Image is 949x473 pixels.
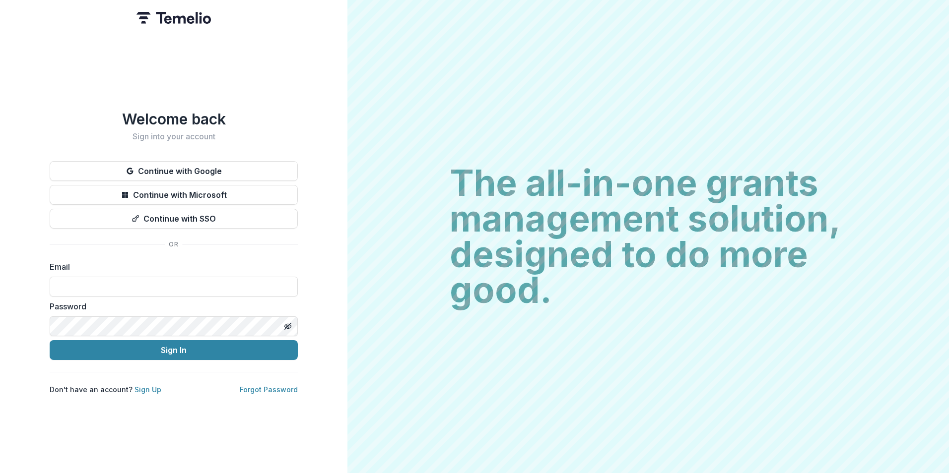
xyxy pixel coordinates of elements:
img: Temelio [136,12,211,24]
p: Don't have an account? [50,384,161,395]
button: Toggle password visibility [280,318,296,334]
button: Continue with SSO [50,209,298,229]
button: Continue with Microsoft [50,185,298,205]
a: Sign Up [135,385,161,394]
button: Sign In [50,340,298,360]
button: Continue with Google [50,161,298,181]
a: Forgot Password [240,385,298,394]
h2: Sign into your account [50,132,298,141]
h1: Welcome back [50,110,298,128]
label: Password [50,300,292,312]
label: Email [50,261,292,273]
